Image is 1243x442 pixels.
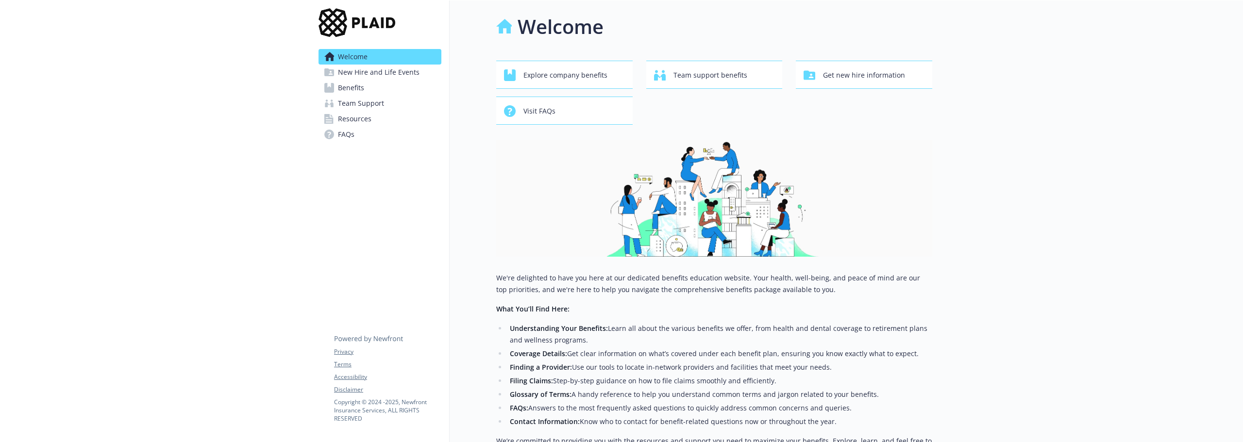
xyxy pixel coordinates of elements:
a: FAQs [319,127,441,142]
a: Welcome [319,49,441,65]
span: New Hire and Life Events [338,65,420,80]
li: Learn all about the various benefits we offer, from health and dental coverage to retirement plan... [507,323,932,346]
a: New Hire and Life Events [319,65,441,80]
p: We're delighted to have you here at our dedicated benefits education website. Your health, well-b... [496,272,932,295]
span: Resources [338,111,371,127]
strong: Filing Claims: [510,376,553,385]
span: Explore company benefits [523,66,607,84]
span: Get new hire information [823,66,905,84]
p: Copyright © 2024 - 2025 , Newfront Insurance Services, ALL RIGHTS RESERVED [334,398,441,423]
a: Privacy [334,347,441,356]
strong: Finding a Provider: [510,362,572,372]
li: Step-by-step guidance on how to file claims smoothly and efficiently. [507,375,932,387]
span: Team support benefits [673,66,747,84]
span: FAQs [338,127,354,142]
a: Disclaimer [334,385,441,394]
button: Team support benefits [646,61,783,89]
a: Team Support [319,96,441,111]
img: overview page banner [496,140,932,257]
li: A handy reference to help you understand common terms and jargon related to your benefits. [507,389,932,400]
h1: Welcome [518,12,604,41]
span: Benefits [338,80,364,96]
a: Terms [334,360,441,369]
strong: FAQs: [510,403,528,412]
li: Get clear information on what’s covered under each benefit plan, ensuring you know exactly what t... [507,348,932,360]
strong: Contact Information: [510,417,580,426]
strong: Glossary of Terms: [510,390,571,399]
button: Visit FAQs [496,97,633,125]
li: Use our tools to locate in-network providers and facilities that meet your needs. [507,361,932,373]
li: Answers to the most frequently asked questions to quickly address common concerns and queries. [507,402,932,414]
button: Explore company benefits [496,61,633,89]
a: Accessibility [334,373,441,381]
strong: Coverage Details: [510,349,567,358]
a: Resources [319,111,441,127]
span: Visit FAQs [523,102,555,120]
li: Know who to contact for benefit-related questions now or throughout the year. [507,416,932,427]
strong: Understanding Your Benefits: [510,324,608,333]
span: Welcome [338,49,368,65]
strong: What You’ll Find Here: [496,304,570,313]
span: Team Support [338,96,384,111]
button: Get new hire information [796,61,932,89]
a: Benefits [319,80,441,96]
